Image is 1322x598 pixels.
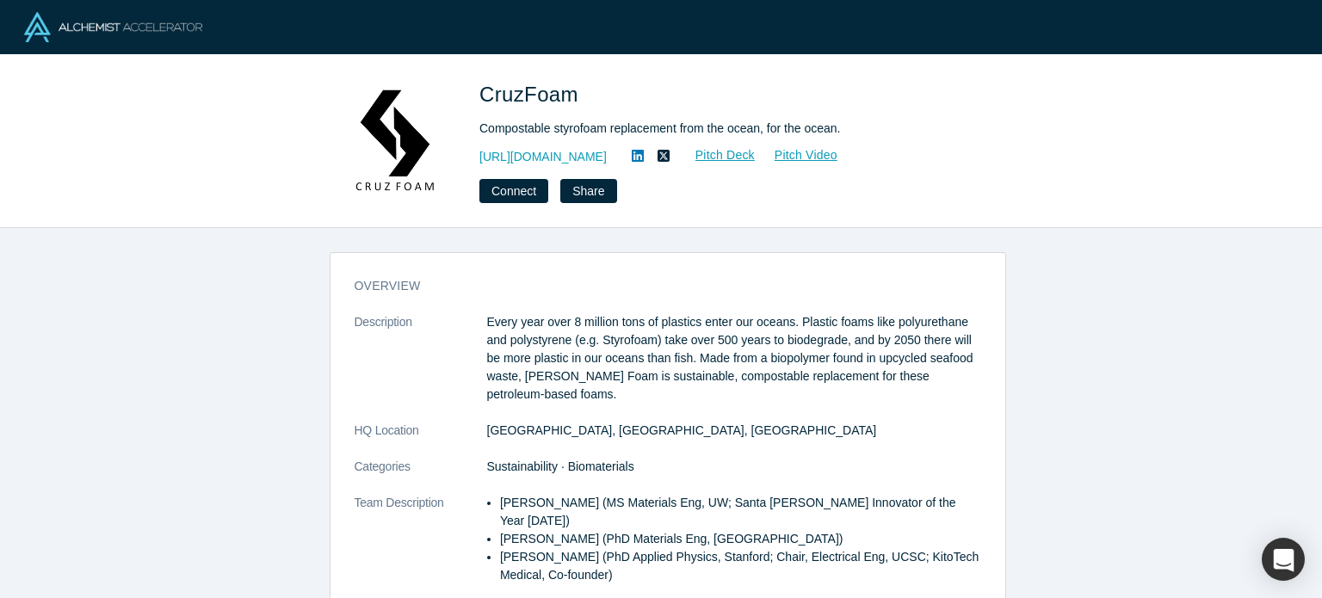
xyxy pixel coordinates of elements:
[560,179,616,203] button: Share
[24,12,202,42] img: Alchemist Logo
[355,458,487,494] dt: Categories
[355,422,487,458] dt: HQ Location
[500,530,981,548] p: [PERSON_NAME] (PhD Materials Eng, [GEOGRAPHIC_DATA])
[479,120,961,138] div: Compostable styrofoam replacement from the ocean, for the ocean.
[479,179,548,203] button: Connect
[500,548,981,584] p: [PERSON_NAME] (PhD Applied Physics, Stanford; Chair, Electrical Eng, UCSC; KitoTech Medical, Co-f...
[500,494,981,530] p: [PERSON_NAME] (MS Materials Eng, UW; Santa [PERSON_NAME] Innovator of the Year [DATE])
[487,459,634,473] span: Sustainability · Biomaterials
[335,79,455,200] img: CruzFoam's Logo
[487,422,981,440] dd: [GEOGRAPHIC_DATA], [GEOGRAPHIC_DATA], [GEOGRAPHIC_DATA]
[676,145,756,165] a: Pitch Deck
[756,145,838,165] a: Pitch Video
[479,83,584,106] span: CruzFoam
[355,277,957,295] h3: overview
[355,313,487,422] dt: Description
[487,313,981,404] p: Every year over 8 million tons of plastics enter our oceans. Plastic foams like polyurethane and ...
[479,148,607,166] a: [URL][DOMAIN_NAME]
